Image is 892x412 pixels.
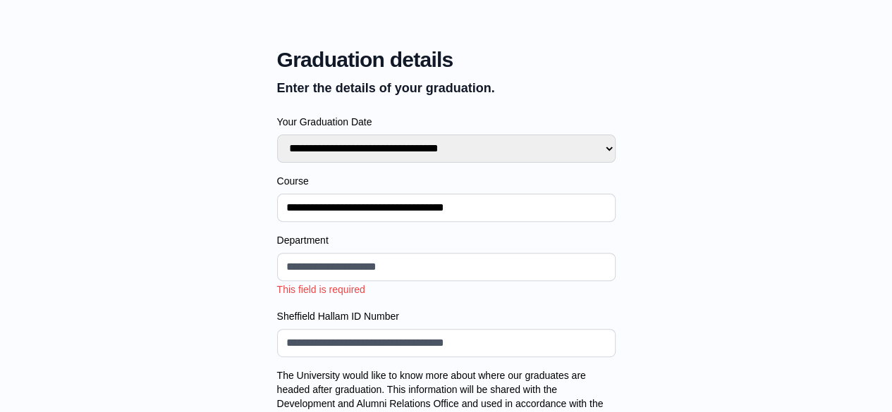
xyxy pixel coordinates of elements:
[277,47,616,73] span: Graduation details
[277,174,616,188] label: Course
[277,78,616,98] p: Enter the details of your graduation.
[277,233,616,247] label: Department
[277,284,365,295] span: This field is required
[277,309,616,323] label: Sheffield Hallam ID Number
[277,115,616,129] label: Your Graduation Date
